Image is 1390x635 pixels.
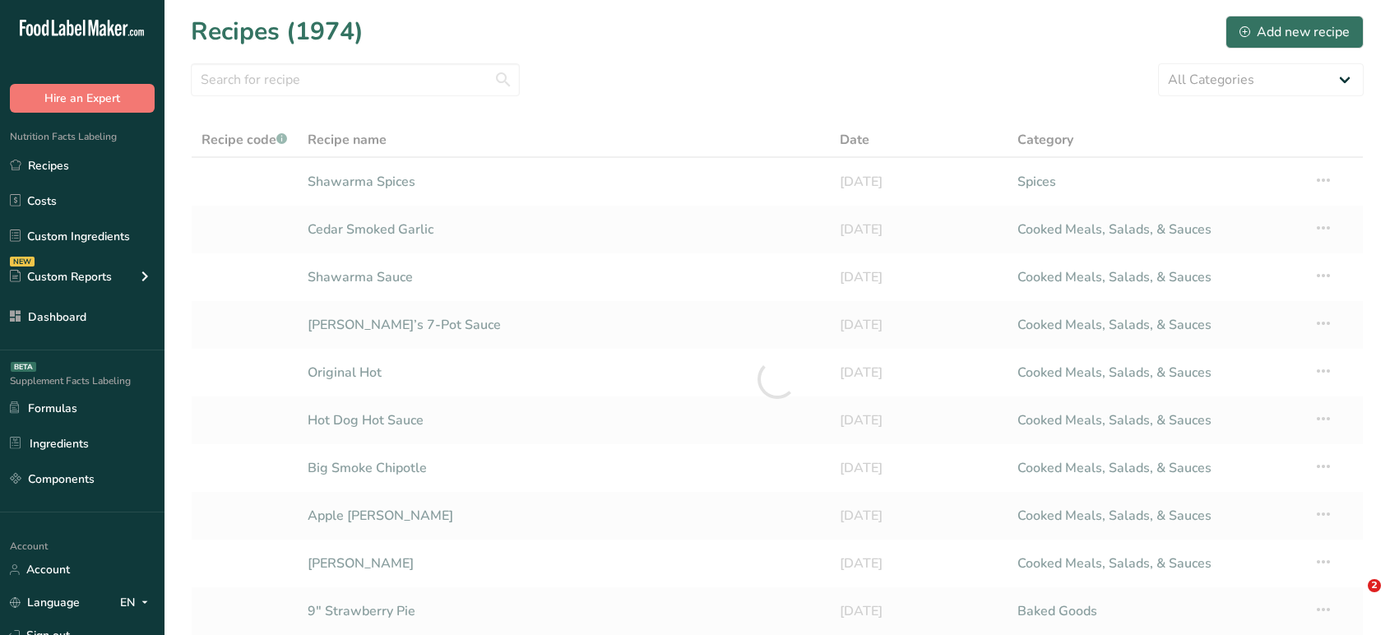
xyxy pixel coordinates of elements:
[10,257,35,267] div: NEW
[10,268,112,285] div: Custom Reports
[120,593,155,613] div: EN
[1334,579,1374,619] iframe: Intercom live chat
[1226,16,1364,49] button: Add new recipe
[191,63,520,96] input: Search for recipe
[10,84,155,113] button: Hire an Expert
[1239,22,1350,42] div: Add new recipe
[10,588,80,617] a: Language
[11,362,36,372] div: BETA
[191,13,364,50] h1: Recipes (1974)
[1368,579,1381,592] span: 2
